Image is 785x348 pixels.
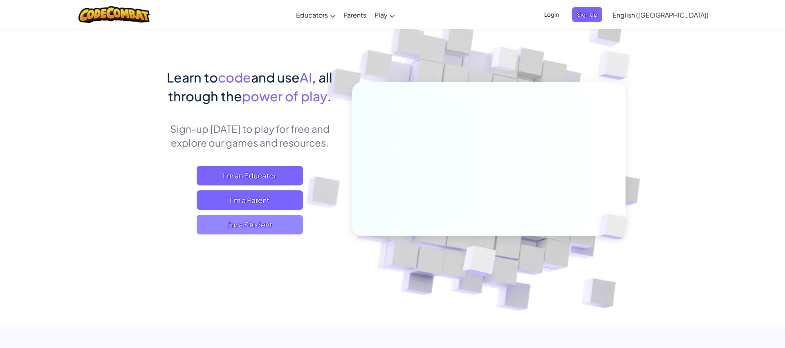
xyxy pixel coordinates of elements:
[251,69,300,85] span: and use
[370,4,399,26] a: Play
[159,122,340,149] p: Sign-up [DATE] to play for free and explore our games and resources.
[292,4,339,26] a: Educators
[612,11,709,19] span: English ([GEOGRAPHIC_DATA])
[197,215,303,234] button: I'm a Student
[572,7,602,22] button: Sign Up
[197,190,303,210] a: I'm a Parent
[443,228,516,296] img: Overlap cubes
[539,7,564,22] button: Login
[218,69,251,85] span: code
[582,31,653,100] img: Overlap cubes
[585,197,647,257] img: Overlap cubes
[608,4,713,26] a: English ([GEOGRAPHIC_DATA])
[78,6,150,23] img: CodeCombat logo
[242,88,327,104] span: power of play
[327,88,331,104] span: .
[167,69,218,85] span: Learn to
[375,11,388,19] span: Play
[197,166,303,185] a: I'm an Educator
[476,31,535,91] img: Overlap cubes
[296,11,328,19] span: Educators
[300,69,312,85] span: AI
[339,4,370,26] a: Parents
